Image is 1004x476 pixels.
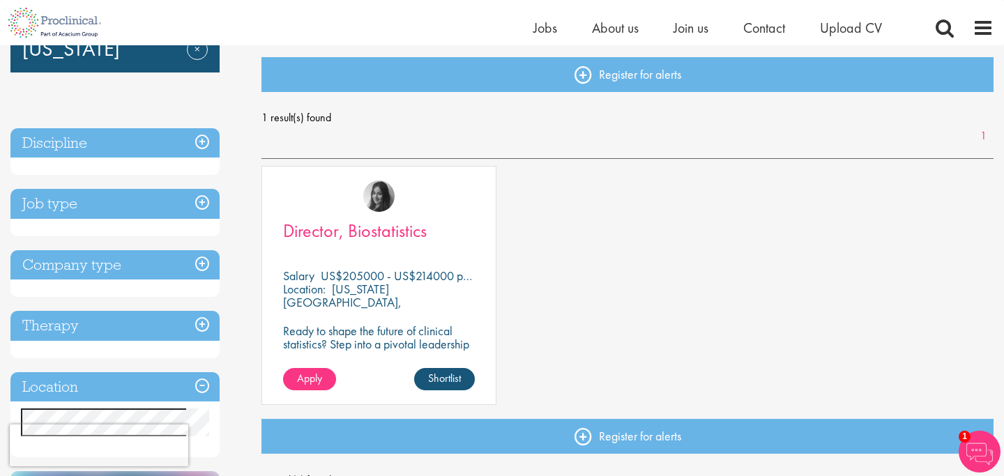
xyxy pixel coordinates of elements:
img: Heidi Hennigan [363,181,395,212]
img: Chatbot [959,431,1001,473]
span: Salary [283,268,314,284]
p: [US_STATE][GEOGRAPHIC_DATA], [GEOGRAPHIC_DATA] [283,281,402,323]
a: Shortlist [414,368,475,390]
span: Director, Biostatistics [283,219,427,243]
a: About us [592,19,639,37]
h3: Company type [10,250,220,280]
p: US$205000 - US$214000 per annum [321,268,507,284]
span: Location: [283,281,326,297]
h3: Discipline [10,128,220,158]
a: Join us [674,19,708,37]
h3: Job type [10,189,220,219]
span: 1 [959,431,971,443]
a: Jobs [533,19,557,37]
a: 1 [973,128,994,144]
p: Ready to shape the future of clinical statistics? Step into a pivotal leadership role as Director... [283,324,475,377]
a: Contact [743,19,785,37]
h3: Location [10,372,220,402]
span: Apply [297,371,322,385]
h3: Therapy [10,311,220,341]
span: 1 result(s) found [261,107,994,128]
a: Apply [283,368,336,390]
a: Upload CV [820,19,882,37]
a: Register for alerts [261,419,994,454]
iframe: reCAPTCHA [10,424,188,466]
a: Register for alerts [261,57,994,92]
a: Director, Biostatistics [283,222,475,240]
a: Remove [187,39,208,79]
